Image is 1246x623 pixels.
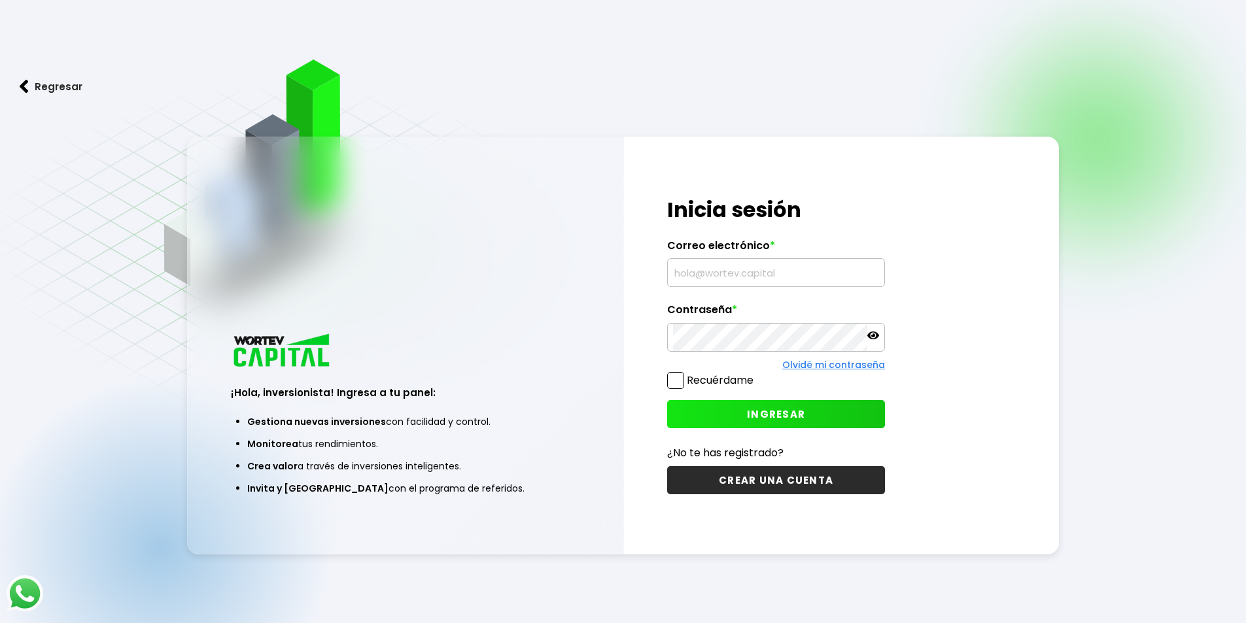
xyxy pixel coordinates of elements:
input: hola@wortev.capital [673,259,879,286]
label: Correo electrónico [667,239,885,259]
button: INGRESAR [667,400,885,428]
span: Monitorea [247,437,298,450]
button: CREAR UNA CUENTA [667,466,885,494]
span: Gestiona nuevas inversiones [247,415,386,428]
li: tus rendimientos. [247,433,563,455]
a: ¿No te has registrado?CREAR UNA CUENTA [667,445,885,494]
label: Recuérdame [687,373,753,388]
img: logos_whatsapp-icon.242b2217.svg [7,575,43,612]
span: Crea valor [247,460,298,473]
p: ¿No te has registrado? [667,445,885,461]
li: a través de inversiones inteligentes. [247,455,563,477]
h3: ¡Hola, inversionista! Ingresa a tu panel: [231,385,580,400]
label: Contraseña [667,303,885,323]
h1: Inicia sesión [667,194,885,226]
img: logo_wortev_capital [231,332,334,371]
a: Olvidé mi contraseña [782,358,885,371]
span: INGRESAR [747,407,805,421]
li: con facilidad y control. [247,411,563,433]
li: con el programa de referidos. [247,477,563,499]
span: Invita y [GEOGRAPHIC_DATA] [247,482,389,495]
img: flecha izquierda [20,80,29,93]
